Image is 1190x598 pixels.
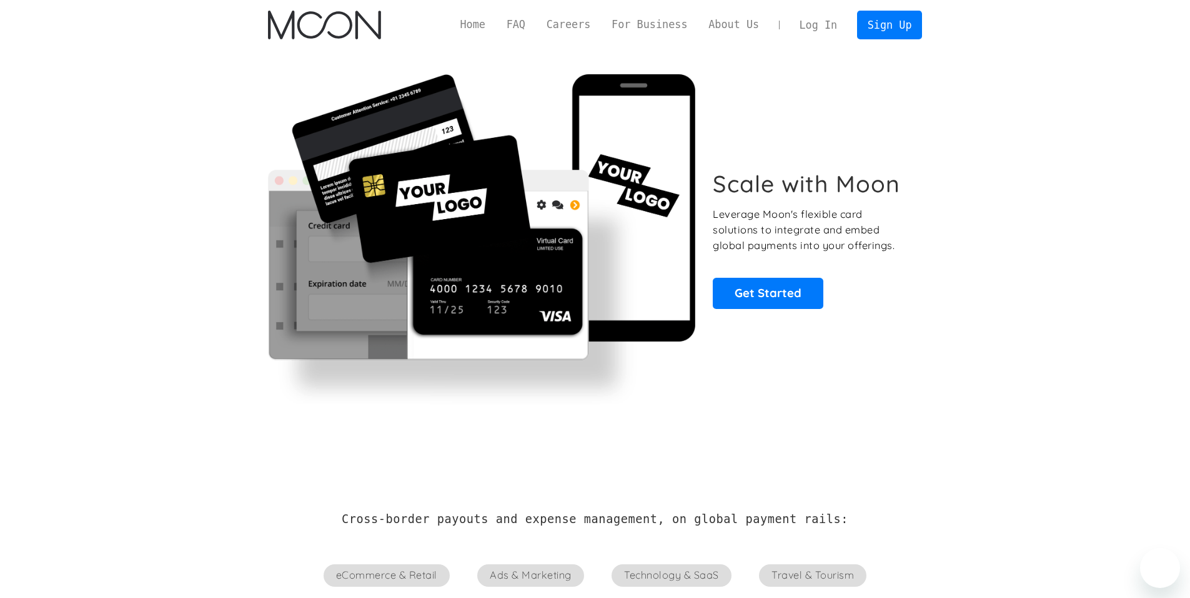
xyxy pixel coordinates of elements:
[268,11,381,39] img: Moon Logo
[713,278,823,309] a: Get Started
[450,17,496,32] a: Home
[1140,548,1180,588] iframe: メッセージングウィンドウを開くボタン
[713,170,900,198] h1: Scale with Moon
[789,11,848,39] a: Log In
[698,17,770,32] a: About Us
[496,17,536,32] a: FAQ
[477,564,583,587] span: Ads & Marketing
[713,207,908,253] p: Leverage Moon's flexible card solutions to integrate and embed global payments into your offerings.
[324,564,450,587] span: eCommerce & Retail
[342,512,848,526] h2: Cross-border payouts and expense management, on global payment rails:
[268,11,381,39] a: home
[857,11,922,39] a: Sign Up
[612,564,731,587] span: Technology & SaaS
[601,17,698,32] a: For Business
[759,564,866,587] span: Travel & Tourism
[536,17,601,32] a: Careers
